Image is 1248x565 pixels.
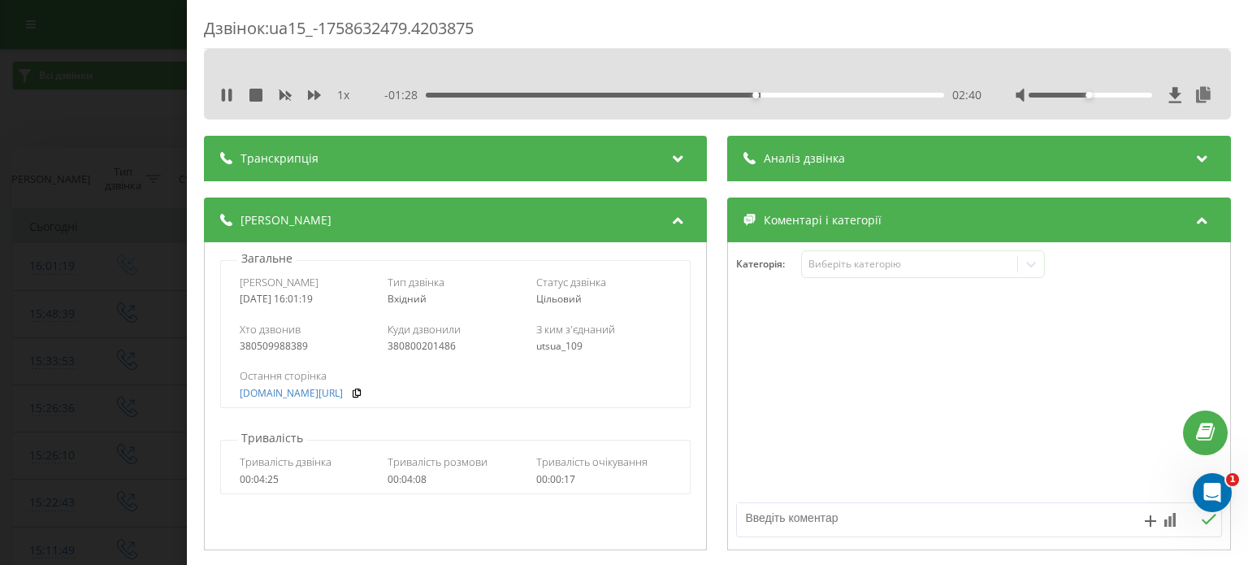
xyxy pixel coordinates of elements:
[388,275,445,289] span: Тип дзвінка
[237,430,307,446] p: Тривалість
[388,341,524,352] div: 380800201486
[388,474,524,485] div: 00:04:08
[808,258,1012,271] div: Виберіть категорію
[536,322,615,337] span: З ким з'єднаний
[240,454,331,469] span: Тривалість дзвінка
[753,92,760,98] div: Accessibility label
[240,275,318,289] span: [PERSON_NAME]
[204,17,1231,49] div: Дзвінок : ua15_-1758632479.4203875
[337,87,349,103] span: 1 x
[240,150,318,167] span: Транскрипція
[765,212,882,228] span: Коментарі і категорії
[536,275,606,289] span: Статус дзвінка
[388,454,488,469] span: Тривалість розмови
[240,388,343,399] a: [DOMAIN_NAME][URL]
[536,474,672,485] div: 00:00:17
[385,87,427,103] span: - 01:28
[536,341,672,352] div: utsua_109
[240,341,375,352] div: 380509988389
[765,150,846,167] span: Аналіз дзвінка
[536,454,648,469] span: Тривалість очікування
[737,259,802,270] h4: Категорія :
[536,292,582,306] span: Цільовий
[388,292,427,306] span: Вхідний
[237,250,297,267] p: Загальне
[240,474,375,485] div: 00:04:25
[1226,473,1239,486] span: 1
[240,322,301,337] span: Хто дзвонив
[1086,92,1093,98] div: Accessibility label
[1193,473,1232,512] iframe: Intercom live chat
[388,322,461,337] span: Куди дзвонили
[240,293,375,305] div: [DATE] 16:01:19
[952,87,981,103] span: 02:40
[240,368,327,383] span: Остання сторінка
[240,212,331,228] span: [PERSON_NAME]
